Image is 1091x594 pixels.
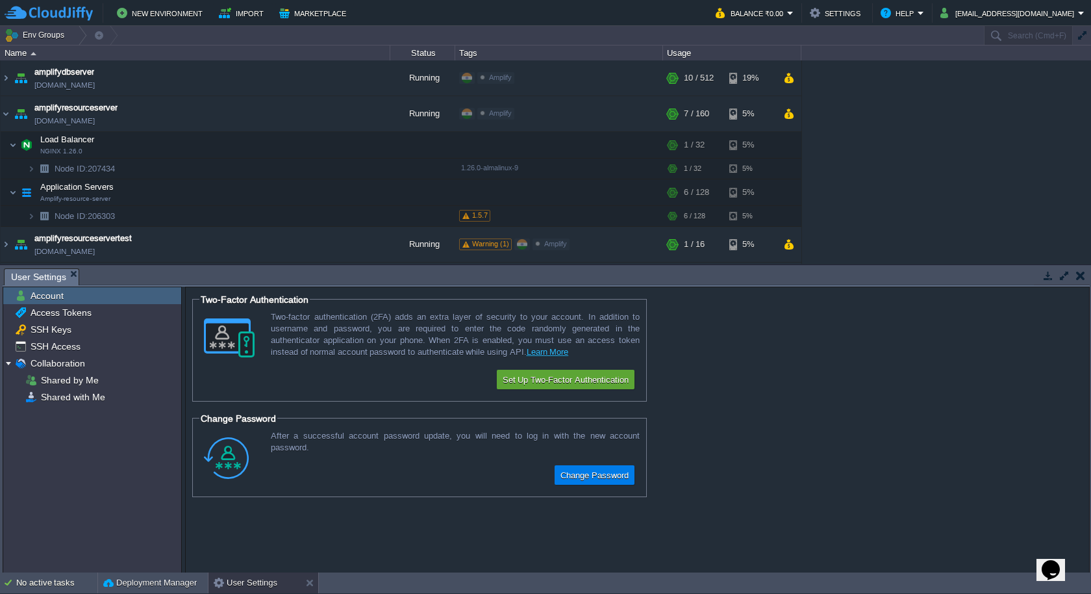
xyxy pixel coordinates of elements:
a: Node ID:206303 [53,211,117,222]
a: Access Tokens [28,307,94,318]
div: 1 / 16 [684,227,705,262]
div: 0 / 24 [684,263,705,298]
span: NGINX 1.26.0 [40,148,82,155]
span: Warning (1) [472,240,509,248]
a: Application ServersAmplify-resource-server [39,182,116,192]
span: Amplify [544,240,567,248]
span: Node ID: [55,164,88,174]
button: Import [219,5,268,21]
div: Name [1,45,390,60]
div: 5% [729,159,771,179]
img: AMDAwAAAACH5BAEAAAAALAAAAAABAAEAAAICRAEAOw== [12,96,30,131]
button: Balance ₹0.00 [716,5,787,21]
span: 207434 [53,163,117,174]
img: AMDAwAAAACH5BAEAAAAALAAAAAABAAEAAAICRAEAOw== [12,263,30,298]
div: Stopped [390,263,455,298]
a: Collaboration [28,357,87,369]
img: AMDAwAAAACH5BAEAAAAALAAAAAABAAEAAAICRAEAOw== [35,159,53,179]
div: 6% [729,263,771,298]
a: Shared by Me [38,374,101,386]
a: amplifyresourceservertest [34,232,132,245]
div: 19% [729,60,771,96]
span: Two-Factor Authentication [201,294,308,305]
div: Running [390,60,455,96]
div: 6 / 128 [684,179,709,205]
button: Change Password [557,467,633,483]
button: Deployment Manager [103,576,197,589]
div: 5% [729,206,771,226]
button: User Settings [214,576,277,589]
div: 1 / 32 [684,132,705,158]
a: [DOMAIN_NAME] [34,114,95,127]
img: AMDAwAAAACH5BAEAAAAALAAAAAABAAEAAAICRAEAOw== [1,263,11,298]
div: 5% [729,132,771,158]
a: Account [28,290,66,302]
iframe: chat widget [1036,542,1078,581]
img: AMDAwAAAACH5BAEAAAAALAAAAAABAAEAAAICRAEAOw== [1,227,11,262]
img: AMDAwAAAACH5BAEAAAAALAAAAAABAAEAAAICRAEAOw== [18,132,36,158]
span: 206303 [53,211,117,222]
span: 1.26.0-almalinux-9 [461,164,518,172]
span: Amplify [489,109,512,117]
img: AMDAwAAAACH5BAEAAAAALAAAAAABAAEAAAICRAEAOw== [1,96,11,131]
button: Set Up Two-Factor Authentication [499,372,633,387]
a: Load BalancerNGINX 1.26.0 [39,135,96,144]
img: AMDAwAAAACH5BAEAAAAALAAAAAABAAEAAAICRAEAOw== [12,60,30,96]
a: Node ID:207434 [53,163,117,174]
span: Application Servers [39,181,116,192]
div: Status [391,45,455,60]
span: Change Password [201,413,276,424]
button: New Environment [117,5,207,21]
div: Tags [456,45,662,60]
a: Learn More [527,347,569,357]
img: AMDAwAAAACH5BAEAAAAALAAAAAABAAEAAAICRAEAOw== [31,52,36,55]
div: 1 / 32 [684,159,701,179]
div: Running [390,227,455,262]
div: 5% [729,227,771,262]
button: Help [881,5,918,21]
span: [DOMAIN_NAME] [34,79,95,92]
a: Shared with Me [38,391,107,403]
img: AMDAwAAAACH5BAEAAAAALAAAAAABAAEAAAICRAEAOw== [1,60,11,96]
a: [DOMAIN_NAME] [34,245,95,258]
div: 5% [729,179,771,205]
div: 10 / 512 [684,60,714,96]
div: 7 / 160 [684,96,709,131]
span: User Settings [11,269,66,285]
button: Env Groups [5,26,69,44]
div: No active tasks [16,573,97,593]
img: AMDAwAAAACH5BAEAAAAALAAAAAABAAEAAAICRAEAOw== [18,179,36,205]
img: AMDAwAAAACH5BAEAAAAALAAAAAABAAEAAAICRAEAOw== [35,206,53,226]
a: SSH Access [28,341,82,352]
span: Amplify-resource-server [40,195,110,203]
span: Amplify [489,73,512,81]
img: AMDAwAAAACH5BAEAAAAALAAAAAABAAEAAAICRAEAOw== [27,206,35,226]
div: 5% [729,96,771,131]
span: Node ID: [55,211,88,221]
div: Two-factor authentication (2FA) adds an extra layer of security to your account. In addition to u... [271,311,640,358]
button: [EMAIL_ADDRESS][DOMAIN_NAME] [940,5,1078,21]
img: CloudJiffy [5,5,93,21]
img: AMDAwAAAACH5BAEAAAAALAAAAAABAAEAAAICRAEAOw== [27,159,35,179]
button: Marketplace [279,5,350,21]
span: 1.5.7 [472,211,488,219]
img: AMDAwAAAACH5BAEAAAAALAAAAAABAAEAAAICRAEAOw== [9,179,17,205]
span: Load Balancer [39,134,96,145]
button: Settings [810,5,864,21]
div: Usage [664,45,801,60]
a: amplifydbserver [34,66,94,79]
img: AMDAwAAAACH5BAEAAAAALAAAAAABAAEAAAICRAEAOw== [9,132,17,158]
a: SSH Keys [28,324,73,335]
div: Running [390,96,455,131]
a: amplifyresourceserver [34,101,118,114]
